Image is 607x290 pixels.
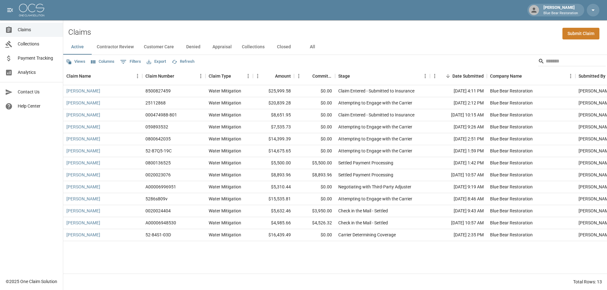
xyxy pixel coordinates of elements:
div: $0.00 [294,145,335,157]
div: 000474988-801 [145,112,177,118]
button: Sort [174,72,183,80]
div: Blue Bear Restoration [490,184,533,190]
div: [DATE] 9:19 AM [430,181,487,193]
div: Water Mitigation [209,232,241,238]
div: Water Mitigation [209,148,241,154]
span: Collections [18,41,58,47]
div: $0.00 [294,109,335,121]
div: $5,310.44 [253,181,294,193]
div: $0.00 [294,181,335,193]
div: Water Mitigation [209,112,241,118]
a: [PERSON_NAME] [66,124,100,130]
span: Help Center [18,103,58,109]
a: [PERSON_NAME] [66,232,100,238]
div: Negotiating with Third-Party Adjuster [338,184,411,190]
button: Appraisal [207,39,237,55]
div: Committed Amount [312,67,332,85]
div: $15,535.81 [253,193,294,205]
div: Blue Bear Restoration [490,112,533,118]
button: Select columns [89,57,116,67]
a: [PERSON_NAME] [66,136,100,142]
div: Date Submitted [430,67,487,85]
div: Blue Bear Restoration [490,220,533,226]
button: Active [63,39,92,55]
div: $5,632.46 [253,205,294,217]
div: Blue Bear Restoration [490,124,533,130]
div: $8,893.96 [294,169,335,181]
div: Attempting to Engage with the Carrier [338,148,412,154]
a: [PERSON_NAME] [66,220,100,226]
div: $0.00 [294,133,335,145]
a: [PERSON_NAME] [66,112,100,118]
div: 0800136525 [145,160,171,166]
div: Water Mitigation [209,160,241,166]
span: Claims [18,27,58,33]
button: Export [145,57,168,67]
div: [DATE] 10:57 AM [430,169,487,181]
div: Water Mitigation [209,184,241,190]
div: $0.00 [294,97,335,109]
div: Claim Name [66,67,91,85]
div: $7,535.73 [253,121,294,133]
button: Refresh [170,57,196,67]
button: Menu [566,71,575,81]
div: 0800642035 [145,136,171,142]
h2: Claims [68,28,91,37]
button: Sort [522,72,531,80]
div: 0020023076 [145,172,171,178]
div: Carrier Determining Coverage [338,232,396,238]
div: [DATE] 8:46 AM [430,193,487,205]
button: Views [64,57,87,67]
div: Blue Bear Restoration [490,208,533,214]
div: [DATE] 9:43 AM [430,205,487,217]
div: $3,950.00 [294,205,335,217]
div: 059893532 [145,124,168,130]
a: [PERSON_NAME] [66,208,100,214]
div: [DATE] 1:59 PM [430,145,487,157]
div: [DATE] 2:12 PM [430,97,487,109]
div: Settled Payment Processing [338,172,393,178]
div: [DATE] 9:26 AM [430,121,487,133]
div: Blue Bear Restoration [490,88,533,94]
div: [DATE] 2:51 PM [430,133,487,145]
div: $14,675.65 [253,145,294,157]
button: Sort [350,72,359,80]
div: Committed Amount [294,67,335,85]
div: Date Submitted [452,67,484,85]
div: Blue Bear Restoration [490,100,533,106]
p: Blue Bear Restoration [543,11,578,16]
div: A00006996951 [145,184,176,190]
div: $4,985.66 [253,217,294,229]
div: 0020024404 [145,208,171,214]
span: Payment Tracking [18,55,58,62]
a: [PERSON_NAME] [66,100,100,106]
div: $20,839.28 [253,97,294,109]
div: Submitted By [579,67,605,85]
button: Show filters [119,57,143,67]
span: Analytics [18,69,58,76]
div: $25,999.58 [253,85,294,97]
div: $8,651.95 [253,109,294,121]
div: $5,500.00 [294,157,335,169]
a: [PERSON_NAME] [66,160,100,166]
a: [PERSON_NAME] [66,196,100,202]
button: Menu [243,71,253,81]
button: Sort [91,72,100,80]
div: Amount [253,67,294,85]
div: [DATE] 1:42 PM [430,157,487,169]
div: Amount [275,67,291,85]
button: All [298,39,327,55]
div: [DATE] 4:11 PM [430,85,487,97]
div: 52-84S1-03D [145,232,171,238]
button: Contractor Review [92,39,139,55]
button: Sort [303,72,312,80]
div: Claim Number [145,67,174,85]
div: Water Mitigation [209,208,241,214]
div: Blue Bear Restoration [490,160,533,166]
div: Blue Bear Restoration [490,172,533,178]
div: $14,399.39 [253,133,294,145]
button: Menu [420,71,430,81]
div: Total Rows: 13 [573,279,602,285]
div: $0.00 [294,193,335,205]
div: Water Mitigation [209,88,241,94]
